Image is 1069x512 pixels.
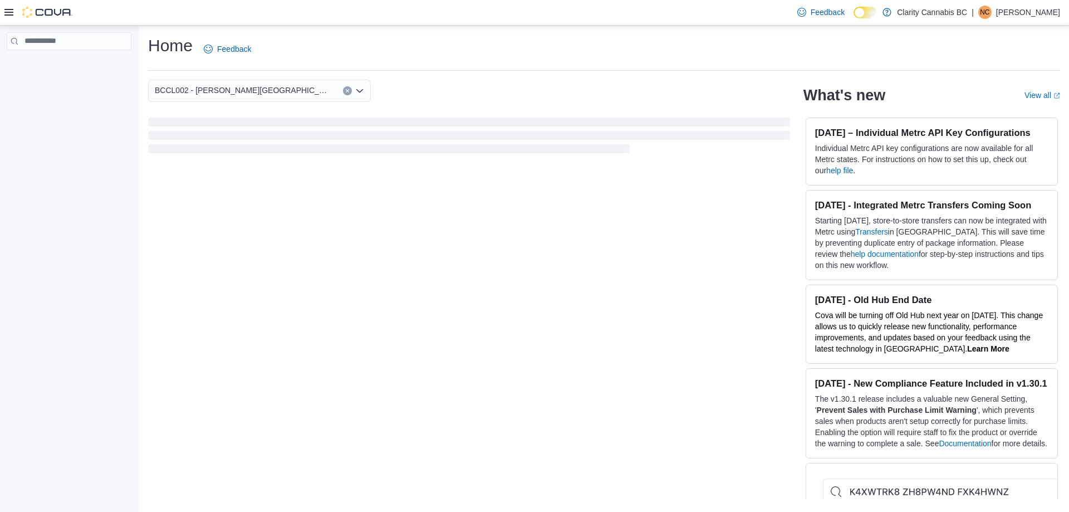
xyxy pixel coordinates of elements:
nav: Complex example [7,52,131,79]
a: Feedback [199,38,256,60]
h3: [DATE] - New Compliance Feature Included in v1.30.1 [815,378,1048,389]
p: Clarity Cannabis BC [897,6,967,19]
img: Cova [22,7,72,18]
p: Starting [DATE], store-to-store transfers can now be integrated with Metrc using in [GEOGRAPHIC_D... [815,215,1048,271]
p: The v1.30.1 release includes a valuable new General Setting, ' ', which prevents sales when produ... [815,393,1048,449]
span: Feedback [217,43,251,55]
a: Learn More [967,344,1009,353]
a: help documentation [851,250,919,259]
span: NC [980,6,989,19]
div: Noah Clark-Marlow [978,6,992,19]
strong: Prevent Sales with Purchase Limit Warning [817,406,977,415]
a: Feedback [793,1,849,23]
span: Feedback [811,7,845,18]
a: Transfers [855,227,888,236]
a: Documentation [939,439,991,448]
h3: [DATE] – Individual Metrc API Key Configurations [815,127,1048,138]
input: Dark Mode [854,7,877,18]
span: BCCL002 - [PERSON_NAME][GEOGRAPHIC_DATA] [155,84,332,97]
button: Open list of options [355,86,364,95]
span: Loading [148,120,790,155]
p: Individual Metrc API key configurations are now available for all Metrc states. For instructions ... [815,143,1048,176]
button: Clear input [343,86,352,95]
svg: External link [1053,92,1060,99]
h3: [DATE] - Old Hub End Date [815,294,1048,305]
a: View allExternal link [1024,91,1060,100]
a: help file [826,166,853,175]
h2: What's new [803,86,885,104]
span: Cova will be turning off Old Hub next year on [DATE]. This change allows us to quickly release ne... [815,311,1043,353]
h1: Home [148,35,193,57]
p: [PERSON_NAME] [996,6,1060,19]
p: | [972,6,974,19]
h3: [DATE] - Integrated Metrc Transfers Coming Soon [815,199,1048,211]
